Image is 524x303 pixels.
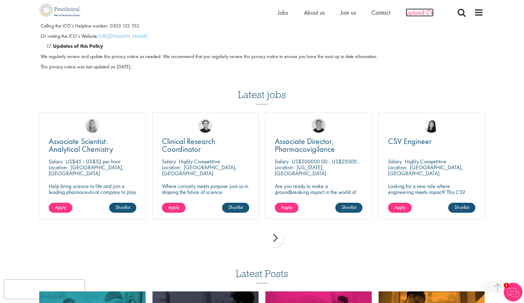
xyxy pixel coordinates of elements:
iframe: reCAPTCHA [4,280,84,299]
a: Join us [340,8,356,17]
span: Salary [388,158,402,165]
a: Shortlist [335,203,362,213]
p: Looking for a new role where engineering meets impact? This CSV Engineer role is calling your name! [388,183,476,201]
img: Nico Kohlwes [198,119,212,133]
span: CSV Engineer [388,136,432,147]
div: next [265,229,284,247]
a: Shortlist [448,203,475,213]
p: [GEOGRAPHIC_DATA], [GEOGRAPHIC_DATA] [49,164,124,177]
span: Salary [162,158,176,165]
p: Highly Competitive [405,158,446,165]
span: Location: [49,164,68,171]
span: Location: [275,164,294,171]
p: [US_STATE], [GEOGRAPHIC_DATA] [275,164,326,177]
span: Clinical Research Coordinator [162,136,215,154]
p: Are you ready to make a groundbreaking impact in the world of biotechnology? Join a growing compa... [275,183,362,213]
p: Highly Competitive [179,158,220,165]
a: Clinical Research Coordinator [162,137,250,153]
span: Location: [388,164,407,171]
span: Apply [168,204,179,211]
img: Chatbot [504,283,522,301]
p: This privacy notice was last updated on [DATE]. [41,63,483,71]
span: Apply [394,204,405,211]
a: Contact [371,8,390,17]
span: Salary [49,158,63,165]
a: Apply [275,203,298,213]
a: CSV Engineer [388,137,476,145]
span: Associate Scientist: Analytical Chemistry [49,136,113,154]
h3: Latest Posts [236,268,288,283]
p: US$45 - US$52 per hour [65,158,120,165]
h3: Latest jobs [238,74,286,104]
a: Jobs [278,8,288,17]
img: Shannon Briggs [85,119,99,133]
span: Apply [55,204,66,211]
span: Associate Director, Pharmacovigilance [275,136,335,154]
p: Or visiting the ICO’s Website: [41,33,483,40]
a: Apply [49,203,72,213]
a: Apply [162,203,186,213]
p: Calling the ICO’s Helpline number: 0303 123 1113 [41,22,483,30]
p: Help bring science to life and join a leading pharmaceutical company to play a key role in delive... [49,183,136,213]
a: Associate Director, Pharmacovigilance [275,137,362,153]
p: [GEOGRAPHIC_DATA], [GEOGRAPHIC_DATA] [388,164,463,177]
span: Apply [281,204,292,211]
p: [GEOGRAPHIC_DATA], [GEOGRAPHIC_DATA] [162,164,237,177]
a: Apply [388,203,412,213]
img: Numhom Sudsok [425,119,439,133]
a: Shortlist [222,203,249,213]
p: We regularly review and update this privacy notice as needed. We recommend that you regularly rev... [41,53,483,60]
span: Salary [275,158,289,165]
span: 1 [504,283,509,288]
a: Associate Scientist: Analytical Chemistry [49,137,136,153]
a: About us [304,8,325,17]
a: [URL][DOMAIN_NAME] [98,33,148,39]
strong: Updates of this Policy [53,43,103,49]
img: Bo Forsen [312,119,326,133]
a: Shortlist [109,203,136,213]
p: US$200000.00 - US$250000.00 per annum [292,158,391,165]
p: Where curiosity meets purpose-join us in shaping the future of science. [162,183,250,195]
a: Upload CV [406,8,434,17]
span: Location: [162,164,181,171]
